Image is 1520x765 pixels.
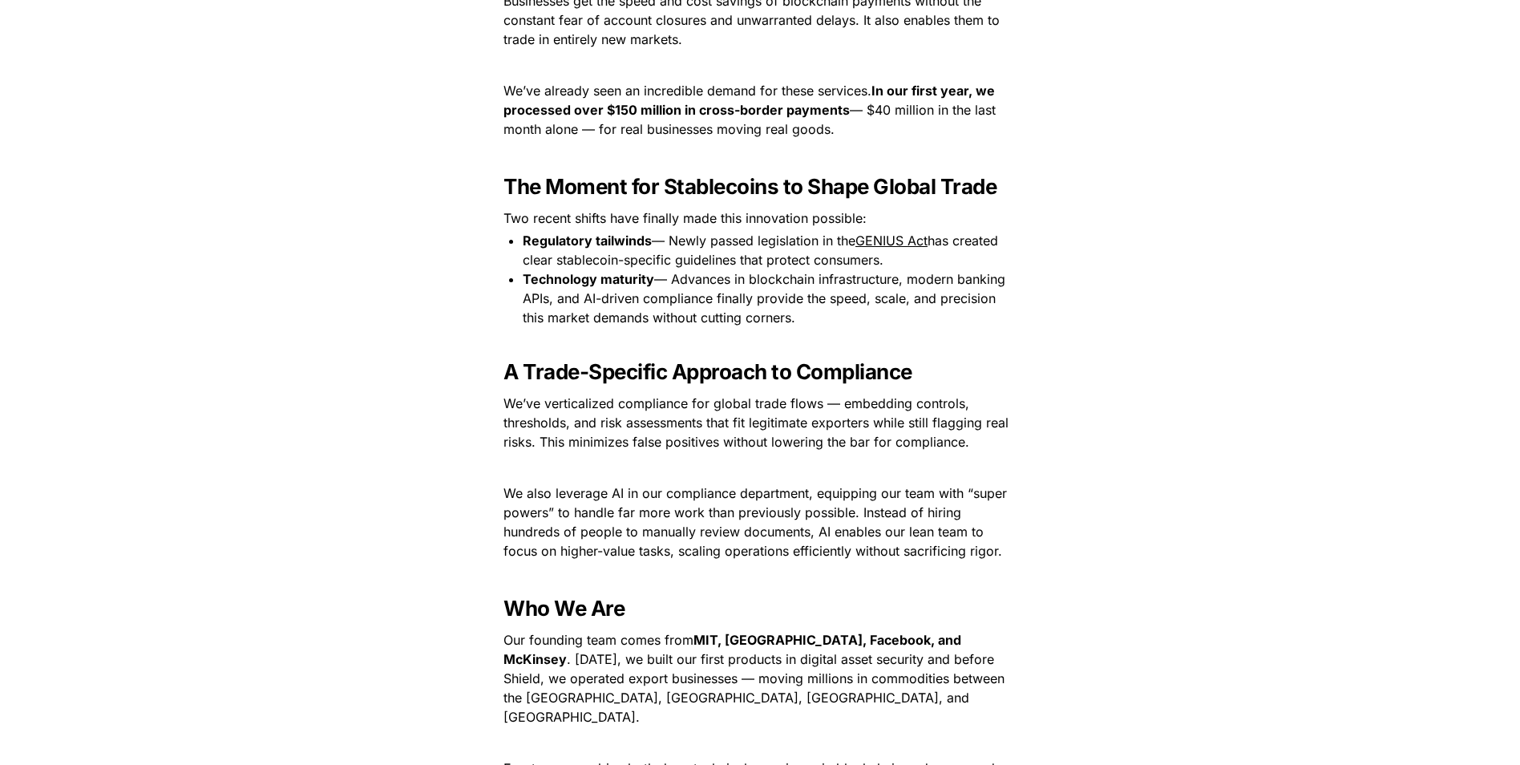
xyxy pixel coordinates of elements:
[503,395,1013,450] span: We’ve verticalized compliance for global trade flows — embedding controls, thresholds, and risk a...
[523,271,654,287] strong: Technology maturity
[503,632,693,648] span: Our founding team comes from
[503,632,964,667] strong: MIT, [GEOGRAPHIC_DATA], Facebook, and McKinsey
[855,233,928,249] u: GENIUS Act
[503,485,1011,559] span: We also leverage AI in our compliance department, equipping our team with “super powers” to handl...
[503,596,625,621] strong: Who We Are
[523,233,652,249] strong: Regulatory tailwinds
[503,174,996,199] strong: The Moment for Stablecoins to Shape Global Trade
[503,359,912,384] strong: A Trade-Specific Approach to Compliance
[523,271,1009,326] span: — Advances in blockchain infrastructure, modern banking APIs, and AI-driven compliance finally pr...
[503,210,867,226] span: Two recent shifts have finally made this innovation possible:
[652,233,855,249] span: — Newly passed legislation in the
[503,651,1009,725] span: . [DATE], we built our first products in digital asset security and before Shield, we operated ex...
[503,83,871,99] span: We’ve already seen an incredible demand for these services.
